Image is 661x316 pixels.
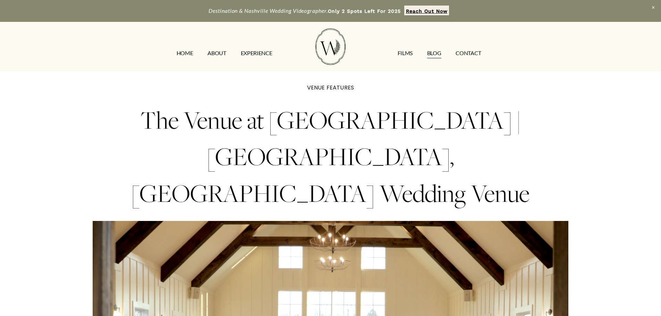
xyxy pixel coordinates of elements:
a: ABOUT [207,48,226,59]
a: VENUE FEATURES [307,84,354,92]
a: EXPERIENCE [241,48,272,59]
a: CONTACT [456,48,481,59]
img: Wild Fern Weddings [315,28,345,65]
h1: The Venue at [GEOGRAPHIC_DATA] | [GEOGRAPHIC_DATA], [GEOGRAPHIC_DATA] Wedding Venue [93,102,569,212]
strong: Reach Out Now [406,8,448,14]
a: Reach Out Now [404,6,449,15]
a: Blog [427,48,441,59]
a: HOME [177,48,193,59]
a: FILMS [398,48,413,59]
